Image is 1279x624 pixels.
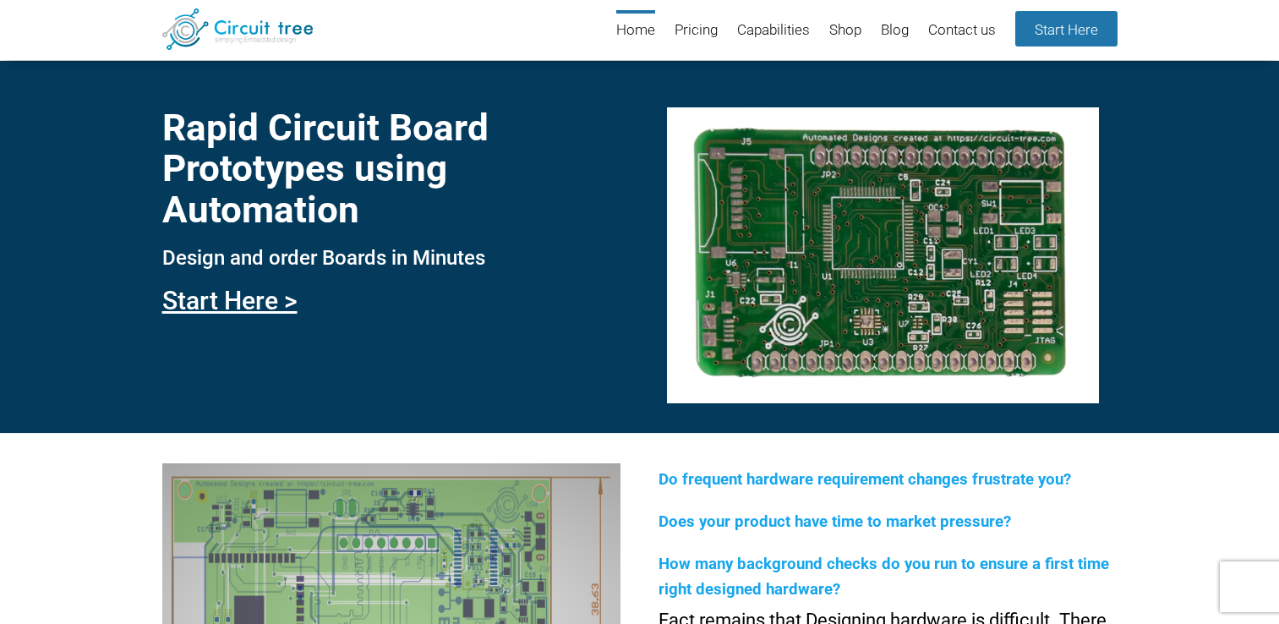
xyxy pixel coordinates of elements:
a: Start Here > [162,286,298,315]
h1: Rapid Circuit Board Prototypes using Automation [162,107,620,230]
span: Do frequent hardware requirement changes frustrate you? [659,470,1071,489]
a: Capabilities [737,10,810,52]
a: Home [616,10,655,52]
span: Does your product have time to market pressure? [659,512,1011,531]
a: Blog [881,10,909,52]
span: How many background checks do you run to ensure a first time right designed hardware? [659,555,1109,599]
a: Contact us [928,10,996,52]
h3: Design and order Boards in Minutes [162,247,620,269]
a: Start Here [1015,11,1118,47]
a: Pricing [675,10,718,52]
a: Shop [829,10,861,52]
img: Circuit Tree [162,8,314,50]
